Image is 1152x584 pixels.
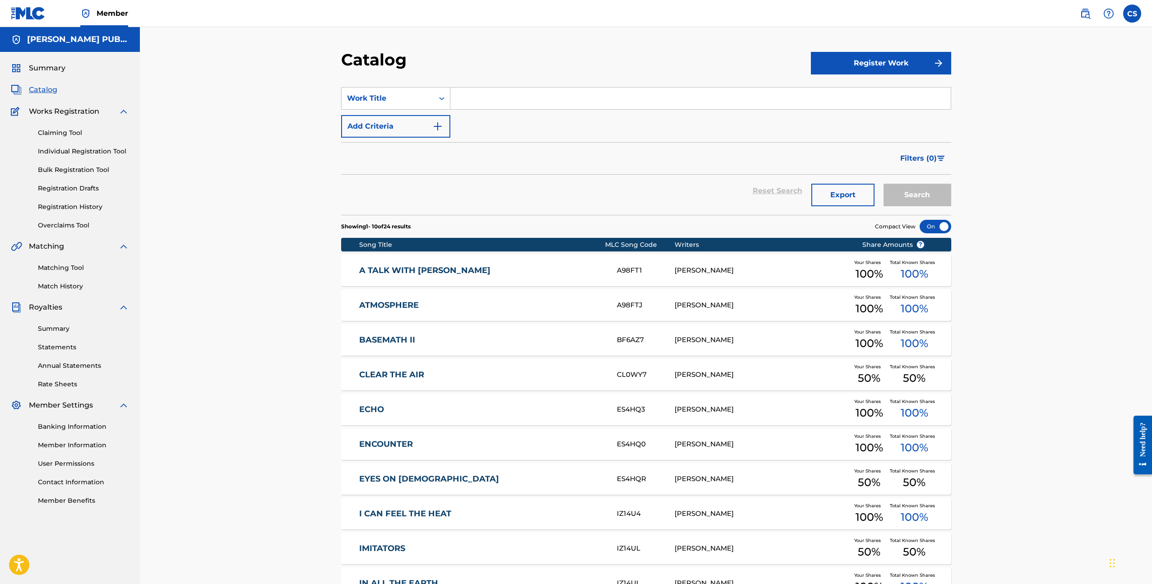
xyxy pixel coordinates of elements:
[862,240,925,250] span: Share Amounts
[890,502,939,509] span: Total Known Shares
[11,7,46,20] img: MLC Logo
[856,301,883,317] span: 100 %
[890,398,939,405] span: Total Known Shares
[605,240,675,250] div: MLC Song Code
[11,302,22,313] img: Royalties
[38,128,129,138] a: Claiming Tool
[359,335,605,345] a: BASEMATH II
[901,509,928,525] span: 100 %
[38,496,129,505] a: Member Benefits
[1103,8,1114,19] img: help
[900,153,937,164] span: Filters ( 0 )
[858,370,880,386] span: 50 %
[118,400,129,411] img: expand
[675,404,848,415] div: [PERSON_NAME]
[890,259,939,266] span: Total Known Shares
[38,380,129,389] a: Rate Sheets
[347,93,428,104] div: Work Title
[617,404,675,415] div: ES4HQ3
[675,240,848,250] div: Writers
[1107,541,1152,584] iframe: Chat Widget
[890,363,939,370] span: Total Known Shares
[11,400,22,411] img: Member Settings
[854,502,884,509] span: Your Shares
[97,8,128,19] span: Member
[617,265,675,276] div: A98FT1
[903,370,925,386] span: 50 %
[38,324,129,334] a: Summary
[38,147,129,156] a: Individual Registration Tool
[675,439,848,450] div: [PERSON_NAME]
[27,34,129,45] h5: CORY SIMON PUBLISHING
[675,335,848,345] div: [PERSON_NAME]
[890,329,939,335] span: Total Known Shares
[38,165,129,175] a: Bulk Registration Tool
[359,300,605,311] a: ATMOSPHERE
[903,474,925,491] span: 50 %
[890,468,939,474] span: Total Known Shares
[617,509,675,519] div: IZ14U4
[617,335,675,345] div: BF6AZ7
[675,509,848,519] div: [PERSON_NAME]
[937,156,945,161] img: filter
[901,440,928,456] span: 100 %
[856,509,883,525] span: 100 %
[38,221,129,230] a: Overclaims Tool
[11,241,22,252] img: Matching
[617,543,675,554] div: IZ14UL
[38,343,129,352] a: Statements
[29,84,57,95] span: Catalog
[11,84,57,95] a: CatalogCatalog
[118,241,129,252] img: expand
[901,301,928,317] span: 100 %
[675,474,848,484] div: [PERSON_NAME]
[38,459,129,468] a: User Permissions
[856,266,883,282] span: 100 %
[675,265,848,276] div: [PERSON_NAME]
[432,121,443,132] img: 9d2ae6d4665cec9f34b9.svg
[38,440,129,450] a: Member Information
[38,184,129,193] a: Registration Drafts
[617,474,675,484] div: ES4HQR
[903,544,925,560] span: 50 %
[856,440,883,456] span: 100 %
[341,222,411,231] p: Showing 1 - 10 of 24 results
[359,370,605,380] a: CLEAR THE AIR
[854,329,884,335] span: Your Shares
[29,106,99,117] span: Works Registration
[11,84,22,95] img: Catalog
[858,474,880,491] span: 50 %
[359,265,605,276] a: A TALK WITH [PERSON_NAME]
[29,400,93,411] span: Member Settings
[895,147,951,170] button: Filters (0)
[933,58,944,69] img: f7272a7cc735f4ea7f67.svg
[29,241,64,252] span: Matching
[890,572,939,579] span: Total Known Shares
[341,115,450,138] button: Add Criteria
[617,300,675,311] div: A98FTJ
[854,433,884,440] span: Your Shares
[38,422,129,431] a: Banking Information
[11,34,22,45] img: Accounts
[341,87,951,215] form: Search Form
[854,398,884,405] span: Your Shares
[856,335,883,352] span: 100 %
[854,294,884,301] span: Your Shares
[359,509,605,519] a: I CAN FEEL THE HEAT
[11,106,23,117] img: Works Registration
[890,433,939,440] span: Total Known Shares
[359,240,605,250] div: Song Title
[11,63,22,74] img: Summary
[359,543,605,554] a: IMITATORS
[811,52,951,74] button: Register Work
[901,405,928,421] span: 100 %
[359,404,605,415] a: ECHO
[1080,8,1091,19] img: search
[1100,5,1118,23] div: Help
[901,266,928,282] span: 100 %
[1127,409,1152,482] iframe: Resource Center
[29,302,62,313] span: Royalties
